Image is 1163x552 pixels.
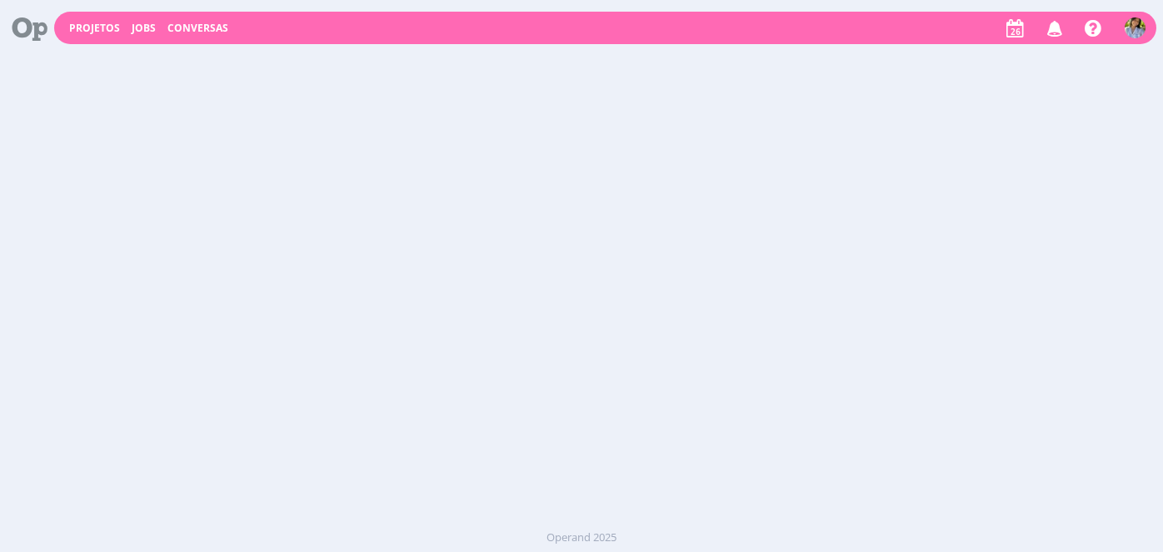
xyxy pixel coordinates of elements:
button: A [1124,13,1146,42]
button: Jobs [127,22,161,35]
a: Projetos [69,21,120,35]
button: Conversas [162,22,233,35]
img: A [1125,17,1146,38]
button: Projetos [64,22,125,35]
a: Jobs [132,21,156,35]
a: Conversas [167,21,228,35]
